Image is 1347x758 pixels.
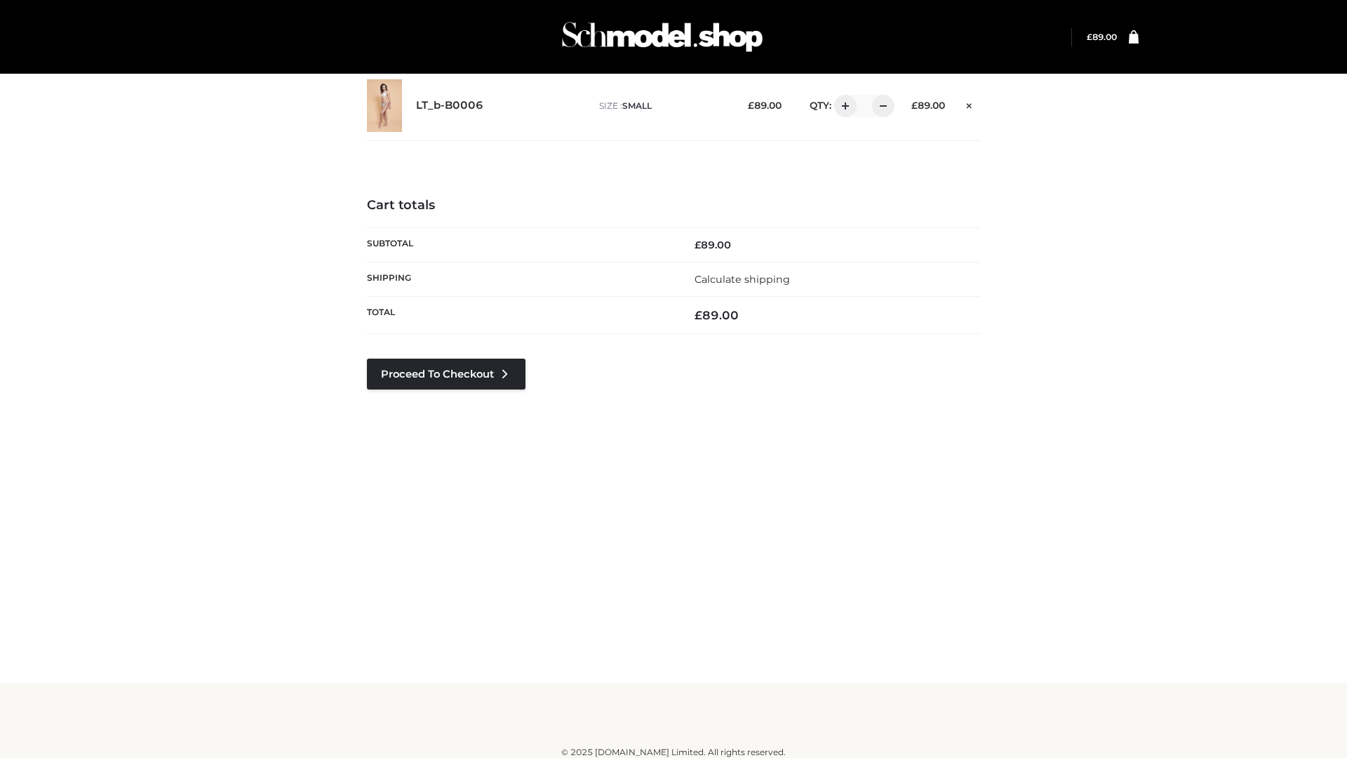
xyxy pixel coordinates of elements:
span: £ [695,239,701,251]
th: Shipping [367,262,673,296]
a: £89.00 [1087,32,1117,42]
span: £ [1087,32,1092,42]
bdi: 89.00 [911,100,945,111]
span: £ [748,100,754,111]
img: Schmodel Admin 964 [557,9,768,65]
a: Remove this item [959,95,980,113]
bdi: 89.00 [695,239,731,251]
p: size : [599,100,726,112]
a: Calculate shipping [695,273,790,286]
a: LT_b-B0006 [416,99,483,112]
span: SMALL [622,100,652,111]
img: LT_b-B0006 - SMALL [367,79,402,132]
bdi: 89.00 [695,308,739,322]
bdi: 89.00 [1087,32,1117,42]
bdi: 89.00 [748,100,782,111]
div: QTY: [796,95,890,117]
a: Proceed to Checkout [367,359,525,390]
span: £ [695,308,702,322]
th: Subtotal [367,227,673,262]
th: Total [367,297,673,334]
span: £ [911,100,918,111]
h4: Cart totals [367,198,980,213]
